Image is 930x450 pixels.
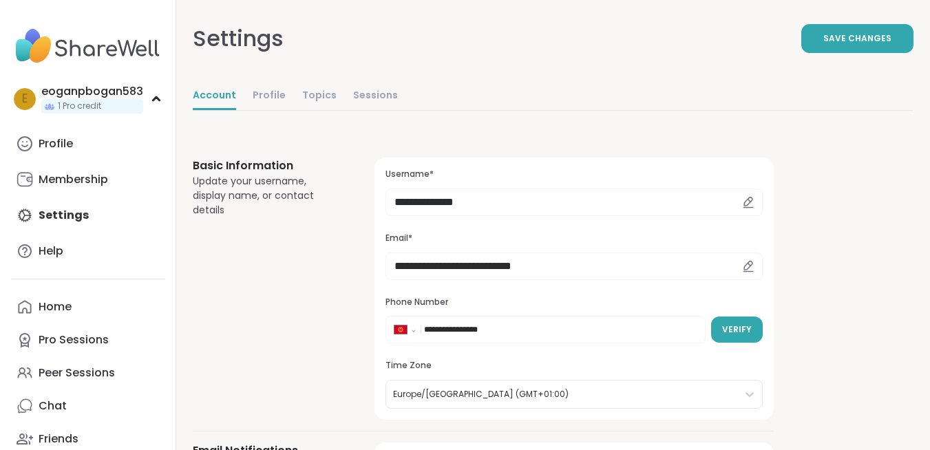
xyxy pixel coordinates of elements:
span: 1 Pro credit [58,100,101,112]
img: ShareWell Nav Logo [11,22,165,70]
a: Home [11,290,165,323]
a: Topics [302,83,337,110]
a: Account [193,83,236,110]
h3: Phone Number [385,297,763,308]
div: Home [39,299,72,314]
div: Peer Sessions [39,365,115,381]
a: Peer Sessions [11,356,165,389]
div: Settings [193,22,284,55]
div: Update your username, display name, or contact details [193,174,341,217]
h3: Time Zone [385,360,763,372]
a: Sessions [353,83,398,110]
span: e [22,90,28,108]
span: Verify [722,323,752,336]
h3: Email* [385,233,763,244]
a: Membership [11,163,165,196]
div: Help [39,244,63,259]
span: Save Changes [823,32,891,45]
a: Pro Sessions [11,323,165,356]
button: Verify [711,317,763,343]
h3: Username* [385,169,763,180]
a: Chat [11,389,165,422]
div: Friends [39,431,78,447]
div: eoganpbogan583 [41,84,143,99]
h3: Basic Information [193,158,341,174]
div: Membership [39,172,108,187]
div: Pro Sessions [39,332,109,347]
button: Save Changes [801,24,913,53]
a: Profile [11,127,165,160]
div: Profile [39,136,73,151]
a: Help [11,235,165,268]
a: Profile [253,83,286,110]
div: Chat [39,398,67,414]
